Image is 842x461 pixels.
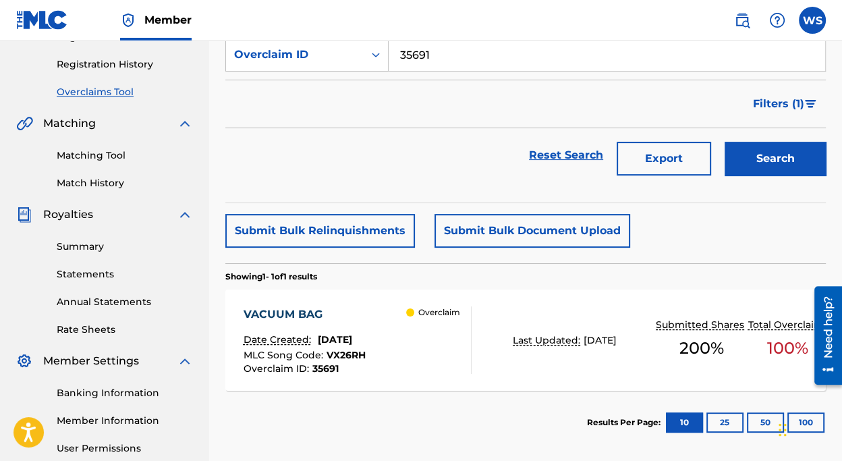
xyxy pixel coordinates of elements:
a: Matching Tool [57,148,193,163]
p: Date Created: [244,333,314,347]
a: Reset Search [522,140,610,170]
img: MLC Logo [16,10,68,30]
button: Filters (1) [745,87,826,121]
span: Matching [43,115,96,132]
a: Annual Statements [57,295,193,309]
span: [DATE] [584,334,617,346]
img: Top Rightsholder [120,12,136,28]
img: search [734,12,750,28]
a: Registration History [57,57,193,72]
div: Overclaim ID [234,47,356,63]
span: 200 % [679,336,724,360]
a: User Permissions [57,441,193,456]
div: Drag [779,410,787,450]
span: VX26RH [327,349,366,361]
a: VACUUM BAGDate Created:[DATE]MLC Song Code:VX26RHOverclaim ID:35691 OverclaimLast Updated:[DATE]S... [225,290,826,391]
span: Member [144,12,192,28]
a: Match History [57,176,193,190]
button: Submit Bulk Relinquishments [225,214,415,248]
p: Showing 1 - 1 of 1 results [225,271,317,283]
img: expand [177,207,193,223]
p: Submitted Shares [656,318,748,332]
span: 100 % [766,336,808,360]
img: Royalties [16,207,32,223]
span: Overclaim ID : [244,362,312,375]
button: 25 [706,412,743,433]
div: User Menu [799,7,826,34]
span: MLC Song Code : [244,349,327,361]
img: expand [177,353,193,369]
img: Member Settings [16,353,32,369]
img: help [769,12,785,28]
a: Summary [57,240,193,254]
button: Search [725,142,826,175]
a: Overclaims Tool [57,85,193,99]
a: Statements [57,267,193,281]
span: [DATE] [318,333,352,346]
button: 50 [747,412,784,433]
a: Member Information [57,414,193,428]
p: Last Updated: [513,333,584,348]
button: Export [617,142,711,175]
img: filter [805,100,816,108]
p: Results Per Page: [587,416,664,429]
span: Royalties [43,207,93,223]
span: 35691 [312,362,339,375]
a: Public Search [729,7,756,34]
iframe: Chat Widget [775,396,842,461]
img: Matching [16,115,33,132]
iframe: Resource Center [804,281,842,390]
form: Search Form [225,38,826,182]
button: 10 [666,412,703,433]
span: Filters ( 1 ) [753,96,804,112]
a: Banking Information [57,386,193,400]
div: Help [764,7,791,34]
img: expand [177,115,193,132]
a: Rate Sheets [57,323,193,337]
span: Member Settings [43,353,139,369]
p: Overclaim [418,306,460,319]
button: Submit Bulk Document Upload [434,214,630,248]
p: Total Overclaim [748,318,826,332]
div: VACUUM BAG [244,306,366,323]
